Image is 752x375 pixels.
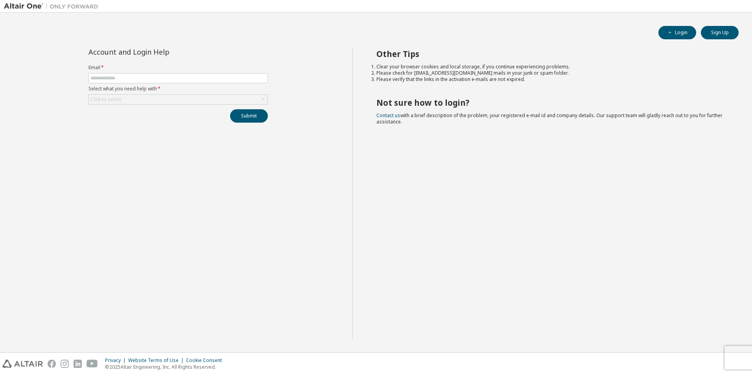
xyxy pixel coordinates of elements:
button: Sign Up [701,26,739,39]
button: Login [658,26,696,39]
img: instagram.svg [61,360,69,368]
label: Email [88,64,268,71]
img: facebook.svg [48,360,56,368]
h2: Other Tips [376,49,725,59]
button: Submit [230,109,268,123]
img: linkedin.svg [74,360,82,368]
div: Account and Login Help [88,49,232,55]
div: Click to select [90,96,121,103]
label: Select what you need help with [88,86,268,92]
h2: Not sure how to login? [376,97,725,108]
span: with a brief description of the problem, your registered e-mail id and company details. Our suppo... [376,112,723,125]
p: © 2025 Altair Engineering, Inc. All Rights Reserved. [105,364,227,370]
img: Altair One [4,2,102,10]
li: Clear your browser cookies and local storage, if you continue experiencing problems. [376,64,725,70]
img: altair_logo.svg [2,360,43,368]
div: Privacy [105,357,128,364]
div: Website Terms of Use [128,357,186,364]
li: Please verify that the links in the activation e-mails are not expired. [376,76,725,83]
li: Please check for [EMAIL_ADDRESS][DOMAIN_NAME] mails in your junk or spam folder. [376,70,725,76]
img: youtube.svg [87,360,98,368]
div: Cookie Consent [186,357,227,364]
a: Contact us [376,112,400,119]
div: Click to select [89,95,267,104]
